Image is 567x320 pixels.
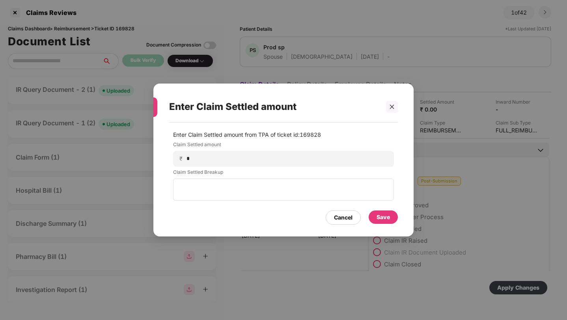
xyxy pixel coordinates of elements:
[169,91,379,122] div: Enter Claim Settled amount
[173,141,394,151] label: Claim Settled amount
[377,213,390,221] div: Save
[389,104,395,110] span: close
[173,169,394,179] label: Claim Settled Breakup
[179,155,186,162] span: ₹
[334,213,353,222] div: Cancel
[173,130,394,139] p: Enter Claim Settled amount from TPA of ticket id: 169828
